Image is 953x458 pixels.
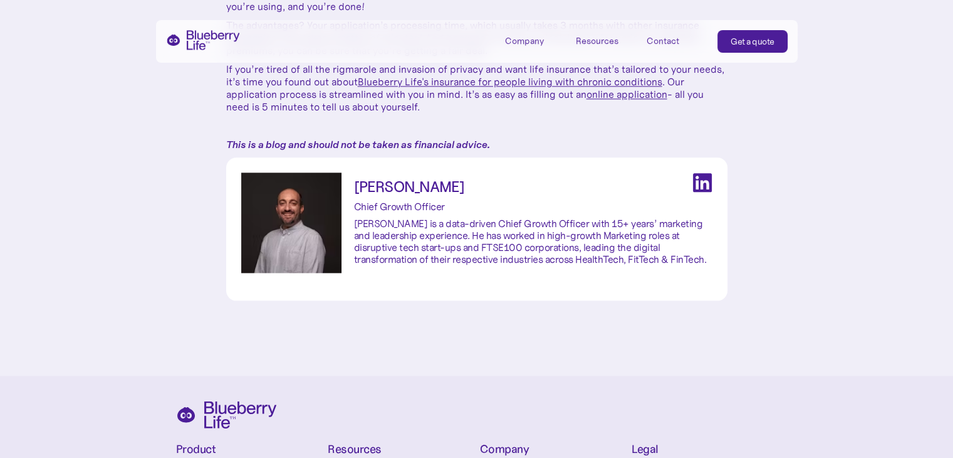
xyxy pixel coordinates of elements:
[647,36,679,46] div: Contact
[226,63,727,113] p: If you’re tired of all the rigmarole and invasion of privacy and want life insurance that’s tailo...
[226,139,490,151] em: This is a blog and should not be taken as financial advice.
[505,30,561,51] div: Company
[480,444,626,455] h4: Company
[354,218,712,266] p: [PERSON_NAME] is a data-driven Chief Growth Officer with 15+ years’ marketing and leadership expe...
[328,444,474,455] h4: Resources
[647,30,703,51] a: Contact
[354,201,445,213] p: Chief Growth Officer
[166,30,240,50] a: home
[576,36,618,46] div: Resources
[586,88,667,100] a: online application
[632,444,778,455] h4: Legal
[226,119,727,132] p: ‍
[354,179,464,195] h3: [PERSON_NAME]
[576,30,632,51] div: Resources
[717,30,788,53] a: Get a quote
[176,444,322,455] h4: Product
[731,35,774,48] div: Get a quote
[226,19,727,56] p: The advantages? Your application’s processing time, which usually takes 3 months with other insur...
[358,75,662,88] a: Blueberry Life's insurance for people living with chronic conditions
[505,36,544,46] div: Company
